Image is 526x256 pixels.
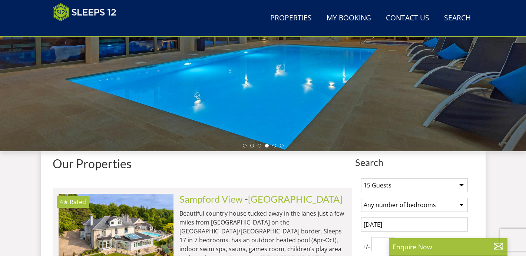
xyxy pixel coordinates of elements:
[248,193,343,205] a: [GEOGRAPHIC_DATA]
[245,193,343,205] span: -
[49,26,127,32] iframe: Customer reviews powered by Trustpilot
[361,217,468,232] input: Arrival Date
[53,157,352,170] h1: Our Properties
[53,3,116,21] img: Sleeps 12
[267,10,315,27] a: Properties
[324,10,374,27] a: My Booking
[70,198,86,206] span: Rated
[361,242,371,251] span: +/-
[60,198,68,206] span: Sampford View has a 4 star rating under the Quality in Tourism Scheme
[355,157,474,167] span: Search
[179,193,243,205] a: Sampford View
